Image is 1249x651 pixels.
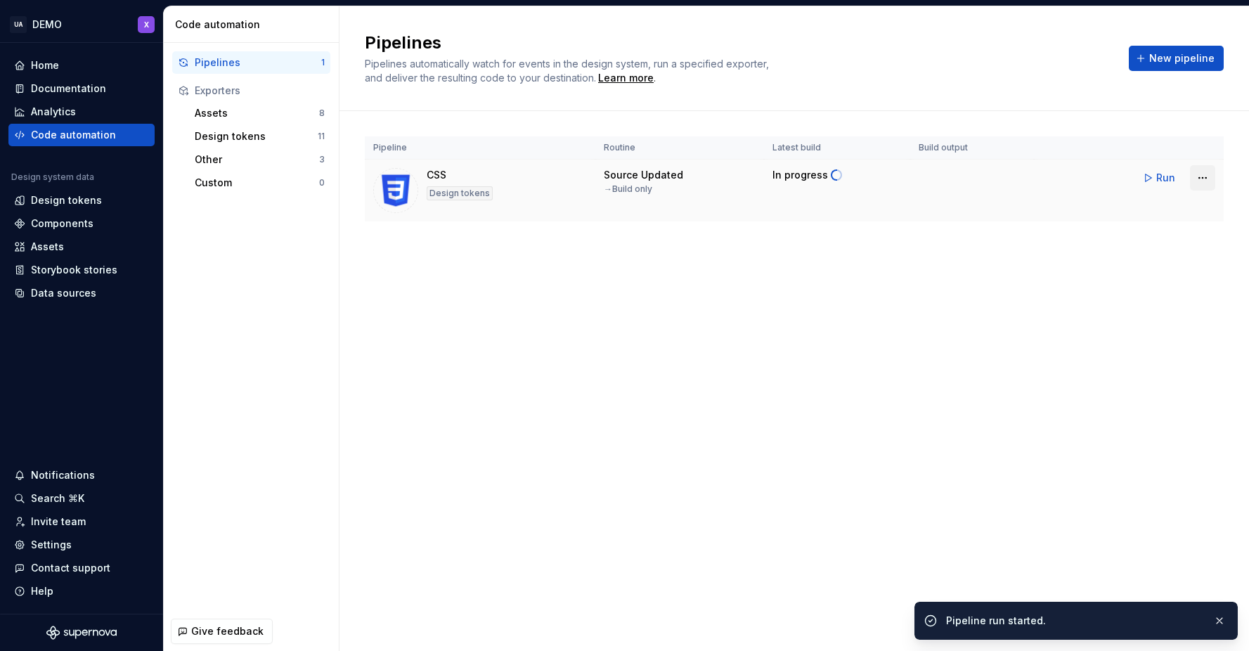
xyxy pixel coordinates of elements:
[195,153,319,167] div: Other
[191,624,264,638] span: Give feedback
[596,73,656,84] span: .
[8,259,155,281] a: Storybook stories
[189,102,330,124] button: Assets8
[195,84,325,98] div: Exporters
[189,172,330,194] button: Custom0
[8,534,155,556] a: Settings
[46,626,117,640] svg: Supernova Logo
[31,515,86,529] div: Invite team
[144,19,149,30] div: X
[8,557,155,579] button: Contact support
[32,18,62,32] div: DEMO
[31,286,96,300] div: Data sources
[172,51,330,74] button: Pipelines1
[31,468,95,482] div: Notifications
[1156,171,1175,185] span: Run
[319,108,325,119] div: 8
[595,136,764,160] th: Routine
[8,464,155,486] button: Notifications
[8,124,155,146] a: Code automation
[31,491,84,505] div: Search ⌘K
[31,82,106,96] div: Documentation
[427,186,493,200] div: Design tokens
[31,128,116,142] div: Code automation
[171,619,273,644] button: Give feedback
[195,129,318,143] div: Design tokens
[189,148,330,171] button: Other3
[175,18,333,32] div: Code automation
[365,58,772,84] span: Pipelines automatically watch for events in the design system, run a specified exporter, and deli...
[365,32,1112,54] h2: Pipelines
[31,193,102,207] div: Design tokens
[31,217,93,231] div: Components
[8,212,155,235] a: Components
[946,614,1202,628] div: Pipeline run started.
[8,580,155,602] button: Help
[910,136,1034,160] th: Build output
[195,56,321,70] div: Pipelines
[189,125,330,148] button: Design tokens11
[195,176,319,190] div: Custom
[195,106,319,120] div: Assets
[8,487,155,510] button: Search ⌘K
[8,236,155,258] a: Assets
[31,584,53,598] div: Help
[11,172,94,183] div: Design system data
[321,57,325,68] div: 1
[319,154,325,165] div: 3
[3,9,160,39] button: UADEMOX
[604,168,683,182] div: Source Updated
[1129,46,1224,71] button: New pipeline
[31,561,110,575] div: Contact support
[31,263,117,277] div: Storybook stories
[772,168,828,182] div: In progress
[8,189,155,212] a: Design tokens
[31,105,76,119] div: Analytics
[319,177,325,188] div: 0
[8,77,155,100] a: Documentation
[604,183,652,195] div: → Build only
[1149,51,1215,65] span: New pipeline
[31,240,64,254] div: Assets
[598,71,654,85] a: Learn more
[8,54,155,77] a: Home
[1136,165,1184,191] button: Run
[318,131,325,142] div: 11
[8,101,155,123] a: Analytics
[31,58,59,72] div: Home
[365,136,595,160] th: Pipeline
[427,168,446,182] div: CSS
[764,136,910,160] th: Latest build
[8,510,155,533] a: Invite team
[31,538,72,552] div: Settings
[8,282,155,304] a: Data sources
[10,16,27,33] div: UA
